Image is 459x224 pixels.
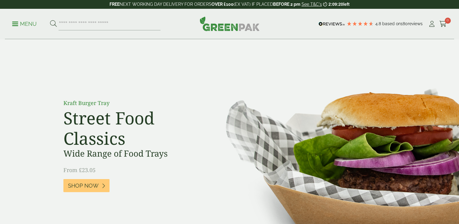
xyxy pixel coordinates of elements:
span: 0 [445,18,451,24]
h3: Wide Range of Food Trays [63,148,200,159]
span: 4.8 [375,21,382,26]
span: Shop Now [68,182,99,189]
a: See T&C's [302,2,322,7]
p: Kraft Burger Tray [63,99,200,107]
img: REVIEWS.io [319,22,345,26]
span: 180 [401,21,408,26]
span: left [343,2,349,7]
a: Menu [12,20,37,26]
strong: BEFORE 2 pm [273,2,300,7]
p: Menu [12,20,37,28]
span: Based on [382,21,401,26]
span: From £23.05 [63,166,96,174]
div: 4.78 Stars [346,21,374,26]
img: GreenPak Supplies [200,16,260,31]
i: Cart [439,21,447,27]
strong: FREE [110,2,120,7]
h2: Street Food Classics [63,108,200,148]
i: My Account [428,21,436,27]
strong: OVER £100 [211,2,234,7]
span: reviews [408,21,423,26]
a: 0 [439,19,447,29]
span: 2:09:20 [329,2,343,7]
a: Shop Now [63,179,110,192]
